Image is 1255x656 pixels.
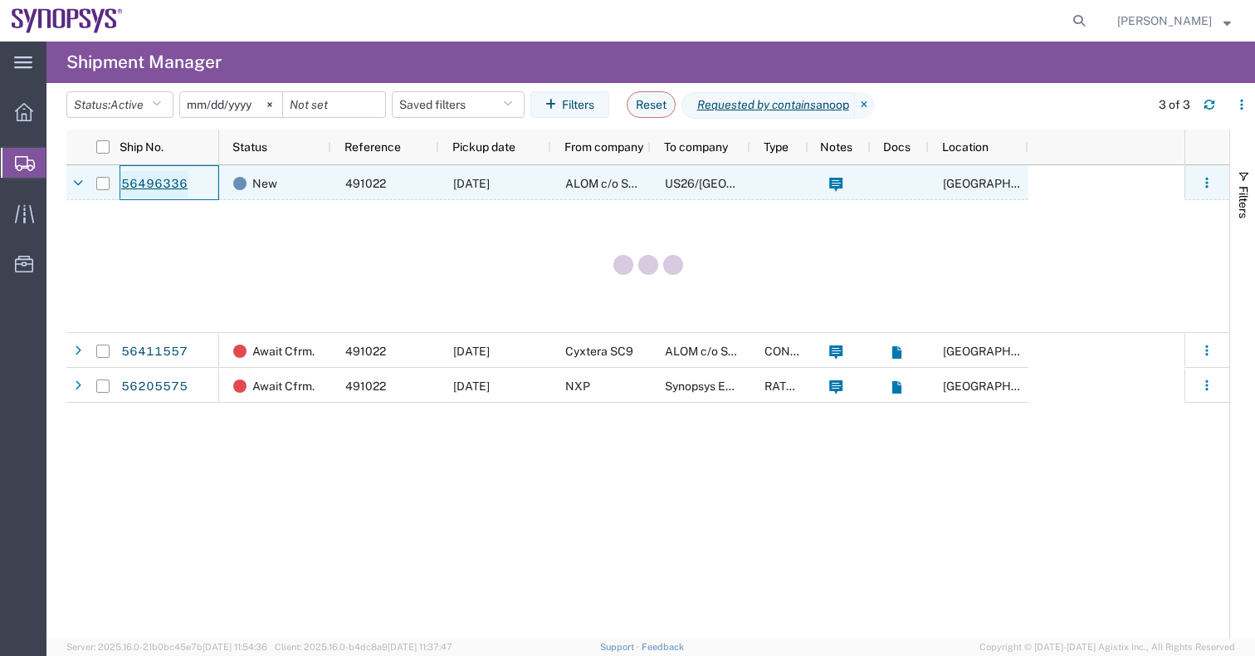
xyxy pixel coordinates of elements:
button: Reset [627,91,676,118]
span: To company [664,140,728,154]
span: Await Cfrm. [252,334,315,369]
a: 56205575 [120,374,188,400]
button: Saved filters [392,91,525,118]
span: 491022 [345,345,386,358]
span: Ship No. [120,140,164,154]
h4: Shipment Manager [66,42,222,83]
span: Jerry Domalanta [1117,12,1212,30]
span: Await Cfrm. [252,369,315,404]
div: 3 of 3 [1159,96,1190,114]
span: ALOM c/o SYNOPSYS [565,177,682,190]
span: Reference [344,140,401,154]
span: Synopsys Emulation and Verification [665,379,857,393]
span: Server: 2025.16.0-21b0bc45e7b [66,642,267,652]
input: Not set [283,92,385,117]
span: Filters [1237,186,1250,218]
a: Support [600,642,642,652]
span: 07/21/2025 [453,379,490,393]
span: Hyderabad IN09 [943,345,1091,358]
span: [DATE] 11:54:36 [203,642,267,652]
img: logo [12,8,123,33]
span: RATED [764,379,802,393]
span: Copyright © [DATE]-[DATE] Agistix Inc., All Rights Reserved [979,640,1235,654]
span: Type [764,140,789,154]
span: Hyderabad IN09 [943,379,1091,393]
span: 08/07/2025 [453,345,490,358]
span: Status [232,140,267,154]
span: Notes [820,140,852,154]
button: Status:Active [66,91,173,118]
button: Filters [530,91,609,118]
input: Not set [180,92,282,117]
span: [DATE] 11:37:47 [388,642,452,652]
span: CONTRACT_RATE [764,345,862,358]
button: [PERSON_NAME] [1116,11,1232,31]
span: 08/14/2025 [453,177,490,190]
span: Location [942,140,989,154]
i: Requested by contains [697,96,816,114]
a: 56496336 [120,171,188,198]
span: 491022 [345,379,386,393]
a: Feedback [642,642,684,652]
span: Requested by contains anoop [681,92,855,119]
span: Docs [883,140,911,154]
span: Hyderabad IN09 [943,177,1091,190]
span: Pickup date [452,140,515,154]
span: ALOM c/o SYNOPSYS [665,345,782,358]
span: NXP [565,379,590,393]
span: From company [564,140,643,154]
a: 56411557 [120,339,188,365]
span: Client: 2025.16.0-b4dc8a9 [275,642,452,652]
span: US26/Austin [665,177,818,190]
span: New [252,166,277,201]
span: Active [110,98,144,111]
span: 491022 [345,177,386,190]
span: Cyxtera SC9 [565,345,633,358]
